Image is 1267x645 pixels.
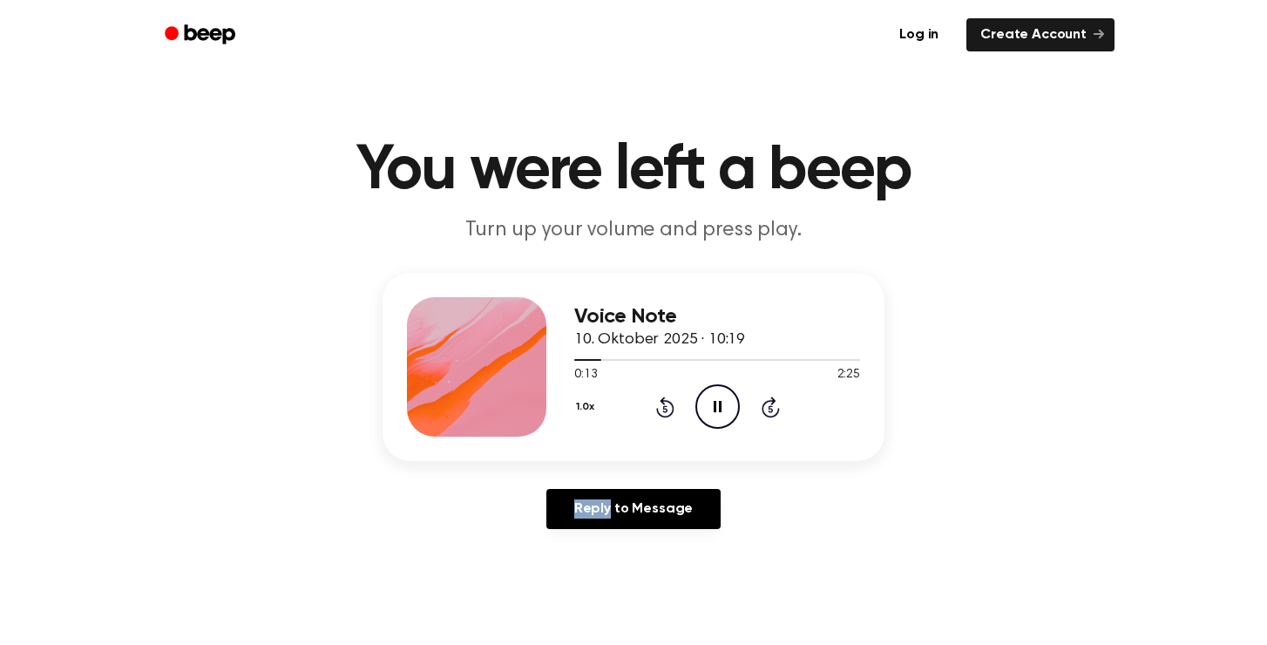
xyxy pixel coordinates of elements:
[882,15,956,55] a: Log in
[546,489,721,529] a: Reply to Message
[152,18,251,52] a: Beep
[574,332,745,348] span: 10. Oktober 2025 · 10:19
[299,216,968,245] p: Turn up your volume and press play.
[574,366,597,384] span: 0:13
[187,139,1080,202] h1: You were left a beep
[574,305,860,329] h3: Voice Note
[966,18,1115,51] a: Create Account
[837,366,860,384] span: 2:25
[574,392,600,422] button: 1.0x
